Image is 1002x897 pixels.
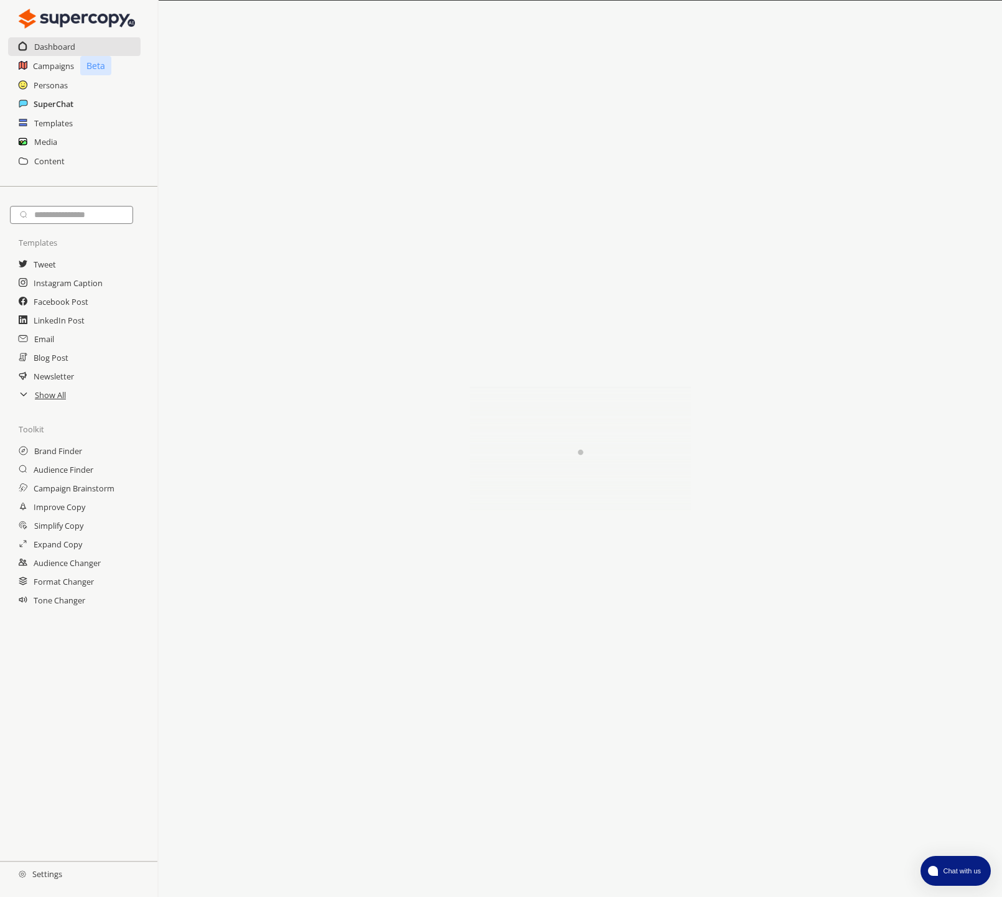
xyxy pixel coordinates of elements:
a: Audience Finder [34,460,93,479]
a: Brand Finder [34,442,82,460]
a: LinkedIn Post [34,311,85,330]
img: Close [19,6,135,31]
img: Close [443,387,717,511]
a: Campaigns [33,57,74,75]
a: Format Changer [34,572,94,591]
a: Facebook Post [34,292,88,311]
a: Simplify Copy [34,516,83,535]
a: Instagram Caption [34,274,103,292]
a: Dashboard [34,37,75,56]
button: atlas-launcher [921,856,991,886]
span: Chat with us [938,866,983,876]
a: Email [34,330,54,348]
a: Improve Copy [34,498,85,516]
a: Blog Post [34,348,68,367]
a: SuperChat [34,95,73,113]
a: Tone Changer [34,591,85,610]
a: Templates [34,114,73,132]
a: Expand Copy [34,535,82,554]
a: Tweet [34,255,56,274]
a: Personas [34,76,68,95]
a: Audience Changer [34,554,101,572]
img: Close [19,870,26,878]
a: Show All [35,386,66,404]
a: Newsletter [34,367,74,386]
a: Media [34,132,57,151]
a: Content [34,152,65,170]
a: Campaign Brainstorm [34,479,114,498]
p: Beta [80,56,111,75]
